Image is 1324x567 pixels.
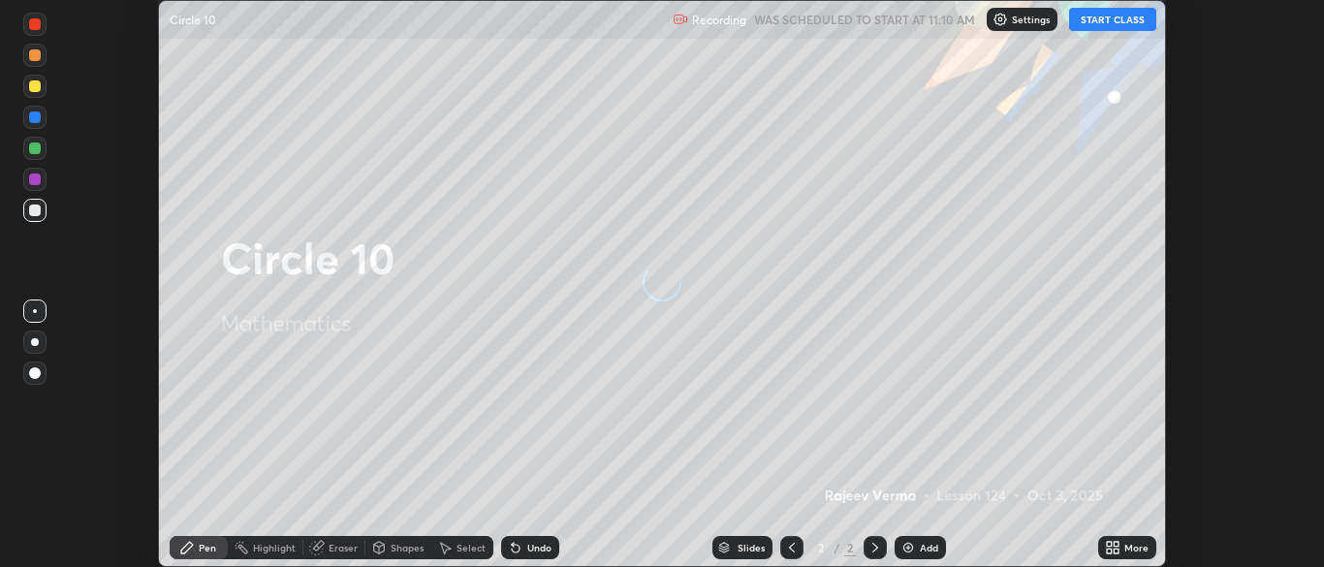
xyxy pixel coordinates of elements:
[754,11,975,28] h5: WAS SCHEDULED TO START AT 11:10 AM
[1124,543,1149,552] div: More
[692,13,746,27] p: Recording
[835,542,840,553] div: /
[170,12,216,27] p: Circle 10
[993,12,1008,27] img: class-settings-icons
[329,543,358,552] div: Eraser
[457,543,486,552] div: Select
[811,542,831,553] div: 2
[900,540,916,555] img: add-slide-button
[920,543,938,552] div: Add
[1012,15,1050,24] p: Settings
[253,543,296,552] div: Highlight
[199,543,216,552] div: Pen
[527,543,552,552] div: Undo
[391,543,424,552] div: Shapes
[1069,8,1156,31] button: START CLASS
[673,12,688,27] img: recording.375f2c34.svg
[844,539,856,556] div: 2
[738,543,765,552] div: Slides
